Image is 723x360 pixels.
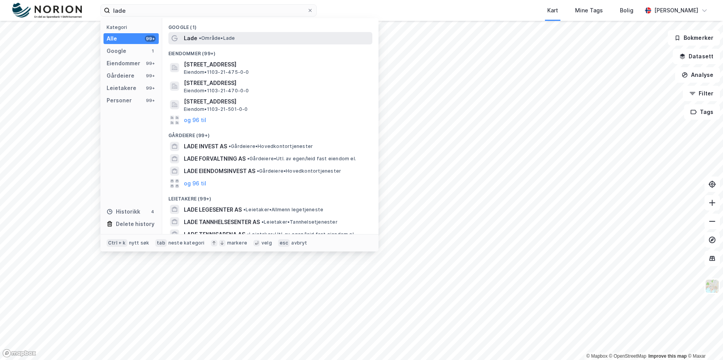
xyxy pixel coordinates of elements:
[247,231,249,237] span: •
[575,6,603,15] div: Mine Tags
[184,106,248,112] span: Eiendom • 1103-21-501-0-0
[107,46,126,56] div: Google
[684,104,720,120] button: Tags
[648,353,687,359] a: Improve this map
[547,6,558,15] div: Kart
[683,86,720,101] button: Filter
[107,34,117,43] div: Alle
[684,323,723,360] iframe: Chat Widget
[609,353,647,359] a: OpenStreetMap
[162,18,378,32] div: Google (1)
[199,35,201,41] span: •
[162,126,378,140] div: Gårdeiere (99+)
[162,190,378,204] div: Leietakere (99+)
[257,168,259,174] span: •
[184,217,260,227] span: LADE TANNHELSESENTER AS
[110,5,307,16] input: Søk på adresse, matrikkel, gårdeiere, leietakere eller personer
[12,3,82,19] img: norion-logo.80e7a08dc31c2e691866.png
[229,143,231,149] span: •
[107,59,140,68] div: Eiendommer
[684,323,723,360] div: Kontrollprogram for chat
[243,207,323,213] span: Leietaker • Allmenn legetjeneste
[149,209,156,215] div: 4
[184,69,249,75] span: Eiendom • 1103-21-475-0-0
[107,239,127,247] div: Ctrl + k
[291,240,307,246] div: avbryt
[586,353,608,359] a: Mapbox
[184,179,206,188] button: og 96 til
[184,154,246,163] span: LADE FORVALTNING AS
[184,166,255,176] span: LADE EIENDOMSINVEST AS
[145,85,156,91] div: 99+
[184,78,369,88] span: [STREET_ADDRESS]
[184,142,227,151] span: LADE INVEST AS
[107,96,132,105] div: Personer
[116,219,154,229] div: Delete history
[247,231,355,238] span: Leietaker • Utl. av egen/leid fast eiendom el.
[184,97,369,106] span: [STREET_ADDRESS]
[107,207,140,216] div: Historikk
[184,230,245,239] span: LADE TENNISARENA AS
[107,71,134,80] div: Gårdeiere
[247,156,249,161] span: •
[162,44,378,58] div: Eiendommer (99+)
[705,279,720,294] img: Z
[184,88,249,94] span: Eiendom • 1103-21-470-0-0
[145,97,156,104] div: 99+
[168,240,205,246] div: neste kategori
[247,156,356,162] span: Gårdeiere • Utl. av egen/leid fast eiendom el.
[199,35,235,41] span: Område • Lade
[184,205,242,214] span: LADE LEGESENTER AS
[654,6,698,15] div: [PERSON_NAME]
[243,207,246,212] span: •
[261,219,264,225] span: •
[149,48,156,54] div: 1
[107,24,159,30] div: Kategori
[145,60,156,66] div: 99+
[145,36,156,42] div: 99+
[227,240,247,246] div: markere
[155,239,167,247] div: tab
[668,30,720,46] button: Bokmerker
[257,168,341,174] span: Gårdeiere • Hovedkontortjenester
[229,143,313,149] span: Gårdeiere • Hovedkontortjenester
[107,83,136,93] div: Leietakere
[673,49,720,64] button: Datasett
[675,67,720,83] button: Analyse
[2,349,36,358] a: Mapbox homepage
[184,115,206,125] button: og 96 til
[620,6,633,15] div: Bolig
[184,34,197,43] span: Lade
[278,239,290,247] div: esc
[184,60,369,69] span: [STREET_ADDRESS]
[261,240,272,246] div: velg
[145,73,156,79] div: 99+
[261,219,338,225] span: Leietaker • Tannhelsetjenester
[129,240,149,246] div: nytt søk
